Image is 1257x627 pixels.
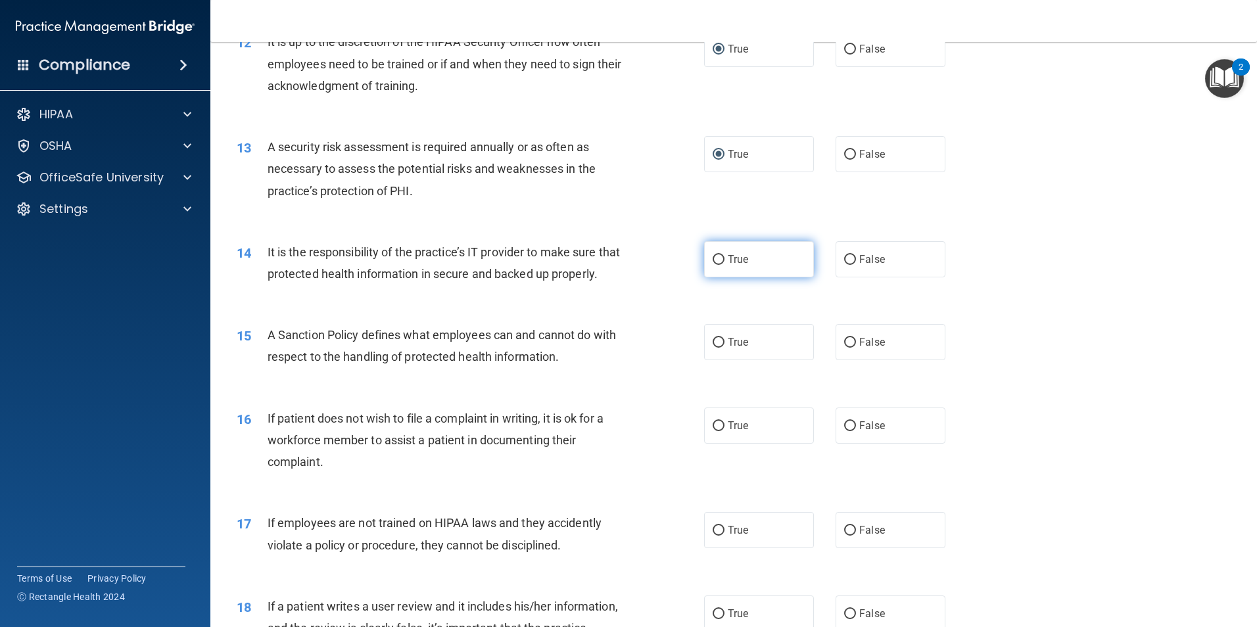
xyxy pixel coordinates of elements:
[268,411,604,469] span: If patient does not wish to file a complaint in writing, it is ok for a workforce member to assis...
[859,336,885,348] span: False
[39,138,72,154] p: OSHA
[713,421,724,431] input: True
[1205,59,1244,98] button: Open Resource Center, 2 new notifications
[39,201,88,217] p: Settings
[237,411,251,427] span: 16
[268,516,602,551] span: If employees are not trained on HIPAA laws and they accidently violate a policy or procedure, the...
[16,14,195,40] img: PMB logo
[713,255,724,265] input: True
[844,526,856,536] input: False
[728,148,748,160] span: True
[728,607,748,620] span: True
[16,106,191,122] a: HIPAA
[237,516,251,532] span: 17
[713,45,724,55] input: True
[844,338,856,348] input: False
[859,43,885,55] span: False
[16,138,191,154] a: OSHA
[268,140,596,197] span: A security risk assessment is required annually or as often as necessary to assess the potential ...
[237,35,251,51] span: 12
[844,150,856,160] input: False
[728,524,748,536] span: True
[859,607,885,620] span: False
[39,170,164,185] p: OfficeSafe University
[39,56,130,74] h4: Compliance
[844,609,856,619] input: False
[39,106,73,122] p: HIPAA
[16,170,191,185] a: OfficeSafe University
[237,245,251,261] span: 14
[859,419,885,432] span: False
[268,328,616,363] span: A Sanction Policy defines what employees can and cannot do with respect to the handling of protec...
[16,201,191,217] a: Settings
[17,590,125,603] span: Ⓒ Rectangle Health 2024
[17,572,72,585] a: Terms of Use
[87,572,147,585] a: Privacy Policy
[237,328,251,344] span: 15
[728,253,748,266] span: True
[713,150,724,160] input: True
[728,336,748,348] span: True
[237,599,251,615] span: 18
[713,609,724,619] input: True
[268,35,622,92] span: It is up to the discretion of the HIPAA Security Officer how often employees need to be trained o...
[844,45,856,55] input: False
[859,148,885,160] span: False
[844,255,856,265] input: False
[859,253,885,266] span: False
[237,140,251,156] span: 13
[728,43,748,55] span: True
[1239,67,1243,84] div: 2
[713,338,724,348] input: True
[268,245,620,281] span: It is the responsibility of the practice’s IT provider to make sure that protected health informa...
[728,419,748,432] span: True
[713,526,724,536] input: True
[844,421,856,431] input: False
[859,524,885,536] span: False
